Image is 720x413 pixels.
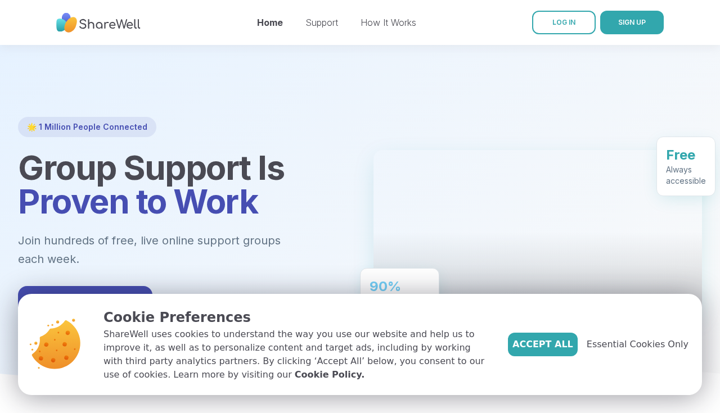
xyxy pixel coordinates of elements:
[600,11,664,34] button: SIGN UP
[552,18,575,26] span: LOG IN
[666,142,706,160] div: Free
[18,232,342,268] p: Join hundreds of free, live online support groups each week.
[532,11,596,34] a: LOG IN
[618,18,646,26] span: SIGN UP
[305,17,338,28] a: Support
[18,286,152,317] button: Get Started Free
[587,338,688,351] span: Essential Cookies Only
[18,151,346,218] h1: Group Support Is
[370,273,430,291] div: 90%
[18,117,156,137] div: 🌟 1 Million People Connected
[103,328,490,382] p: ShareWell uses cookies to understand the way you use our website and help us to improve it, as we...
[295,368,364,382] a: Cookie Policy.
[56,7,141,38] img: ShareWell Nav Logo
[257,17,283,28] a: Home
[508,333,578,356] button: Accept All
[103,307,490,328] p: Cookie Preferences
[361,17,416,28] a: How It Works
[18,181,258,221] span: Proven to Work
[370,291,430,314] div: Feel better after just one group
[666,160,706,182] div: Always accessible
[512,338,573,351] span: Accept All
